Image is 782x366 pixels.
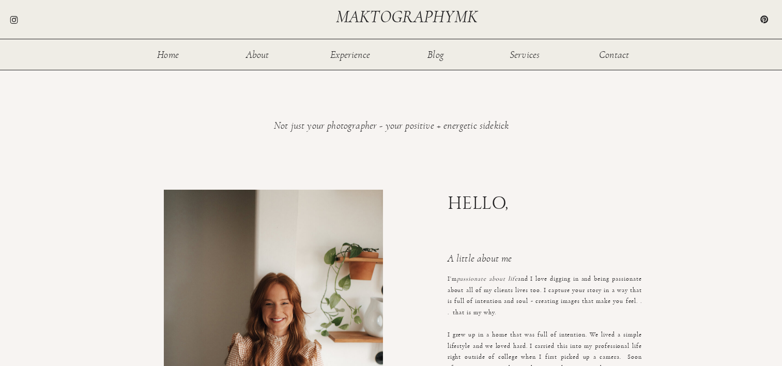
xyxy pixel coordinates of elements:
a: Services [508,50,542,58]
a: maktographymk [336,8,482,25]
h1: Not just your photographer - your positive + energetic sidekick [184,120,599,135]
a: About [241,50,274,58]
a: Contact [597,50,631,58]
a: Experience [330,50,371,58]
a: Home [151,50,185,58]
i: passionate about life [456,276,517,282]
h1: Hello, [448,194,634,208]
a: Blog [419,50,453,58]
h1: A little about me [448,253,642,266]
